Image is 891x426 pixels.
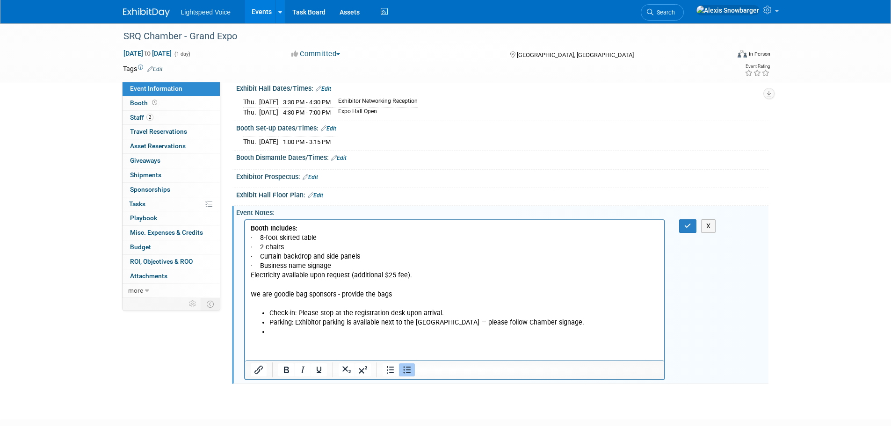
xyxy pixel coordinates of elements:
[123,255,220,269] a: ROI, Objectives & ROO
[123,154,220,168] a: Giveaways
[130,258,193,265] span: ROI, Objectives & ROO
[185,298,201,310] td: Personalize Event Tab Strip
[123,226,220,240] a: Misc. Expenses & Credits
[383,363,398,376] button: Numbered list
[120,28,716,45] div: SRQ Chamber - Grand Expo
[130,157,160,164] span: Giveaways
[321,125,336,132] a: Edit
[143,50,152,57] span: to
[181,8,231,16] span: Lightspeed Voice
[130,272,167,280] span: Attachments
[123,197,220,211] a: Tasks
[130,186,170,193] span: Sponsorships
[243,137,259,147] td: Thu.
[146,114,153,121] span: 2
[130,229,203,236] span: Misc. Expenses & Credits
[129,200,145,208] span: Tasks
[308,192,323,199] a: Edit
[236,206,768,217] div: Event Notes:
[130,171,161,179] span: Shipments
[745,64,770,69] div: Event Rating
[236,151,768,163] div: Booth Dismantle Dates/Times:
[130,214,157,222] span: Playbook
[339,363,355,376] button: Subscript
[123,49,172,58] span: [DATE] [DATE]
[123,211,220,225] a: Playbook
[150,99,159,106] span: Booth not reserved yet
[130,243,151,251] span: Budget
[333,108,418,117] td: Expo Hall Open
[251,363,267,376] button: Insert/edit link
[245,220,665,360] iframe: Rich Text Area
[259,108,278,117] td: [DATE]
[236,188,768,200] div: Exhibit Hall Floor Plan:
[123,8,170,17] img: ExhibitDay
[123,125,220,139] a: Travel Reservations
[123,183,220,197] a: Sponsorships
[130,99,159,107] span: Booth
[123,168,220,182] a: Shipments
[174,51,190,57] span: (1 day)
[123,111,220,125] a: Staff2
[295,363,311,376] button: Italic
[283,138,331,145] span: 1:00 PM - 3:15 PM
[259,97,278,108] td: [DATE]
[243,97,259,108] td: Thu.
[517,51,634,58] span: [GEOGRAPHIC_DATA], [GEOGRAPHIC_DATA]
[653,9,675,16] span: Search
[333,97,418,108] td: Exhibitor Networking Reception
[123,139,220,153] a: Asset Reservations
[147,66,163,72] a: Edit
[288,49,344,59] button: Committed
[130,114,153,121] span: Staff
[123,269,220,283] a: Attachments
[236,170,768,182] div: Exhibitor Prospectus:
[399,363,415,376] button: Bullet list
[278,363,294,376] button: Bold
[130,128,187,135] span: Travel Reservations
[128,287,143,294] span: more
[738,50,747,58] img: Format-Inperson.png
[701,219,716,233] button: X
[355,363,371,376] button: Superscript
[316,86,331,92] a: Edit
[696,5,760,15] img: Alexis Snowbarger
[674,49,771,63] div: Event Format
[123,96,220,110] a: Booth
[331,155,347,161] a: Edit
[236,81,768,94] div: Exhibit Hall Dates/Times:
[236,121,768,133] div: Booth Set-up Dates/Times:
[123,284,220,298] a: more
[201,298,220,310] td: Toggle Event Tabs
[303,174,318,181] a: Edit
[259,137,278,147] td: [DATE]
[243,108,259,117] td: Thu.
[123,64,163,73] td: Tags
[641,4,684,21] a: Search
[283,109,331,116] span: 4:30 PM - 7:00 PM
[311,363,327,376] button: Underline
[123,82,220,96] a: Event Information
[283,99,331,106] span: 3:30 PM - 4:30 PM
[130,142,186,150] span: Asset Reservations
[123,240,220,254] a: Budget
[130,85,182,92] span: Event Information
[748,51,770,58] div: In-Person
